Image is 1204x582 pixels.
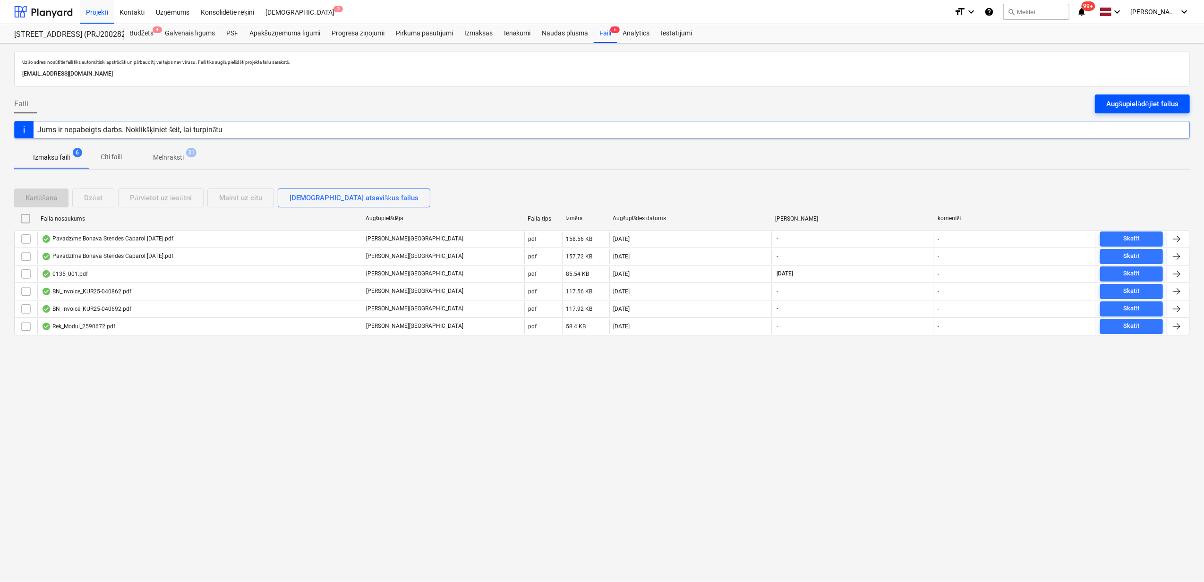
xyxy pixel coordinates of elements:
span: - [776,287,779,295]
div: Rek_Modul_2590672.pdf [42,323,115,330]
div: OCR pabeigts [42,323,51,330]
div: Faila tips [528,215,558,222]
div: [STREET_ADDRESS] (PRJ2002826) 2601978 [14,30,112,40]
div: Pavadzīme Bonava Stendes Caparol [DATE].pdf [42,253,173,260]
span: 6 [610,26,620,33]
a: Faili6 [594,24,617,43]
div: - [938,288,939,295]
span: - [776,252,779,260]
div: OCR pabeigts [42,235,51,243]
button: [DEMOGRAPHIC_DATA] atsevišķus failus [278,188,430,207]
div: Faili [594,24,617,43]
div: [DATE] [614,236,630,242]
div: - [938,253,939,260]
a: Budžets4 [124,24,159,43]
div: pdf [529,323,537,330]
p: [PERSON_NAME][GEOGRAPHIC_DATA] [366,322,463,330]
i: notifications [1077,6,1086,17]
button: Skatīt [1100,319,1163,334]
div: 117.92 KB [566,306,593,312]
span: [DATE] [776,270,794,278]
div: BN_invoice_KUR25-040692.pdf [42,305,131,313]
div: Augšuplādes datums [613,215,768,222]
span: 6 [73,148,82,157]
span: - [776,322,779,330]
div: OCR pabeigts [42,270,51,278]
p: Uz šo adresi nosūtītie faili tiks automātiski apstrādāti un pārbaudīti, vai tajos nav vīrusu. Fai... [22,59,1182,65]
div: - [938,236,939,242]
div: Analytics [617,24,655,43]
p: [PERSON_NAME][GEOGRAPHIC_DATA] [366,252,463,260]
div: - [938,323,939,330]
span: 31 [186,148,196,157]
p: [PERSON_NAME][GEOGRAPHIC_DATA] [366,270,463,278]
a: Iestatījumi [655,24,698,43]
a: Izmaksas [459,24,498,43]
div: [DEMOGRAPHIC_DATA] atsevišķus failus [290,192,418,204]
div: Augšupielādēja [366,215,521,222]
span: 99+ [1082,1,1095,11]
div: pdf [529,271,537,277]
div: [PERSON_NAME] [775,215,930,222]
div: [DATE] [614,323,630,330]
div: Skatīt [1124,286,1140,297]
span: Faili [14,98,28,110]
span: 3 [333,6,343,12]
div: Pavadzīme Bonava Stendes Caparol [DATE].pdf [42,235,173,243]
div: 117.56 KB [566,288,593,295]
div: Budžets [124,24,159,43]
p: [PERSON_NAME][GEOGRAPHIC_DATA] [366,287,463,295]
div: OCR pabeigts [42,253,51,260]
i: keyboard_arrow_down [1178,6,1190,17]
i: format_size [954,6,965,17]
p: Izmaksu faili [33,153,70,163]
div: Skatīt [1124,321,1140,332]
div: BN_invoice_KUR25-040862.pdf [42,288,131,295]
a: PSF [221,24,244,43]
a: Naudas plūsma [537,24,594,43]
div: [DATE] [614,288,630,295]
div: Skatīt [1124,251,1140,262]
i: keyboard_arrow_down [965,6,977,17]
div: pdf [529,236,537,242]
span: - [776,305,779,313]
div: - [938,271,939,277]
span: [PERSON_NAME][GEOGRAPHIC_DATA] [1130,8,1178,16]
div: 0135_001.pdf [42,270,88,278]
button: Skatīt [1100,249,1163,264]
a: Apakšuzņēmuma līgumi [244,24,326,43]
p: Melnraksti [153,153,184,163]
div: [DATE] [614,253,630,260]
a: Galvenais līgums [159,24,221,43]
div: Skatīt [1124,233,1140,244]
i: keyboard_arrow_down [1111,6,1123,17]
a: Progresa ziņojumi [326,24,390,43]
p: [EMAIL_ADDRESS][DOMAIN_NAME] [22,69,1182,79]
div: 157.72 KB [566,253,593,260]
a: Pirkuma pasūtījumi [390,24,459,43]
div: 58.4 KB [566,323,586,330]
div: 85.54 KB [566,271,589,277]
div: - [938,306,939,312]
div: komentēt [938,215,1093,222]
p: [PERSON_NAME][GEOGRAPHIC_DATA] [366,235,463,243]
button: Skatīt [1100,301,1163,317]
div: pdf [529,306,537,312]
i: Zināšanu pamats [984,6,994,17]
div: pdf [529,288,537,295]
div: Augšupielādējiet failus [1106,98,1178,110]
div: 158.56 KB [566,236,593,242]
div: Faila nosaukums [41,215,358,222]
div: [DATE] [614,271,630,277]
div: Jums ir nepabeigts darbs. Noklikšķiniet šeit, lai turpinātu [37,125,223,134]
div: Izmērs [566,215,606,222]
span: - [776,235,779,243]
button: Skatīt [1100,231,1163,247]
